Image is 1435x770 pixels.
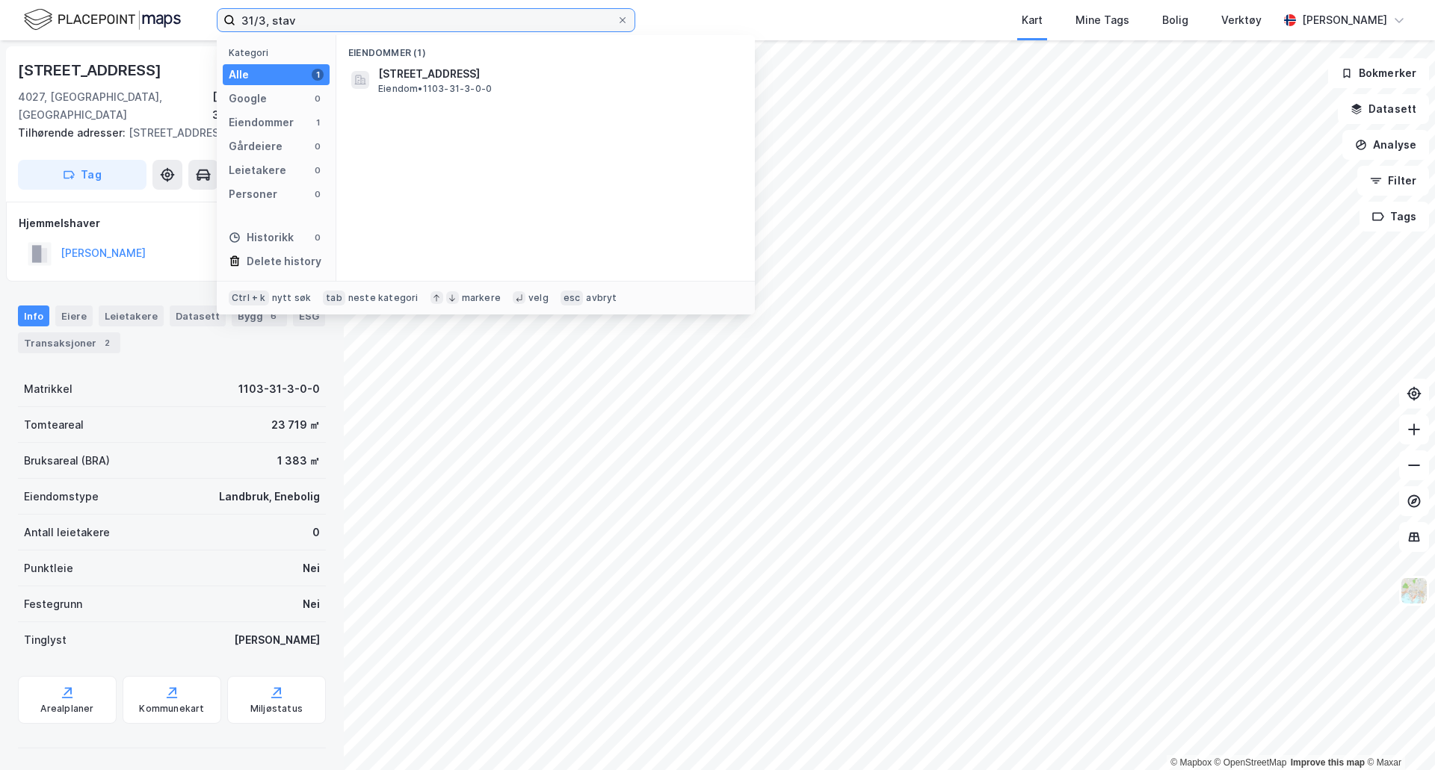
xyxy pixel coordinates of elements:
div: Historikk [229,229,294,246]
div: [PERSON_NAME] [1302,11,1387,29]
div: Datasett [170,305,226,326]
div: 0 [312,232,324,243]
div: Nei [303,595,320,613]
div: Kart [1022,11,1043,29]
div: neste kategori [348,292,419,304]
div: Personer [229,185,277,203]
img: Z [1400,577,1428,605]
div: Festegrunn [24,595,82,613]
div: ESG [293,305,325,326]
div: 0 [312,188,324,200]
div: velg [528,292,549,304]
div: Mine Tags [1076,11,1129,29]
div: Tinglyst [24,631,67,649]
div: Kommunekart [139,703,204,715]
div: 1 383 ㎡ [277,452,320,470]
div: Punktleie [24,559,73,577]
a: OpenStreetMap [1215,757,1287,768]
div: 1 [312,69,324,81]
span: Tilhørende adresser: [18,126,129,139]
button: Bokmerker [1328,58,1429,88]
div: 23 719 ㎡ [271,416,320,434]
div: tab [323,291,345,305]
div: Bygg [232,305,287,326]
div: Matrikkel [24,380,72,398]
input: Søk på adresse, matrikkel, gårdeiere, leietakere eller personer [235,9,617,31]
div: Leietakere [99,305,164,326]
a: Improve this map [1291,757,1365,768]
div: Nei [303,559,320,577]
div: Transaksjoner [18,332,120,353]
img: logo.f888ab2527a4732fd821a326f86c7f29.svg [24,7,181,33]
div: 0 [312,524,320,541]
div: Arealplaner [40,703,93,715]
div: Delete history [247,252,321,270]
div: nytt søk [272,292,312,304]
iframe: Chat Widget [1360,698,1435,770]
div: Antall leietakere [24,524,110,541]
span: Eiendom • 1103-31-3-0-0 [378,83,492,95]
div: 1 [312,117,324,128]
button: Tag [18,160,146,190]
button: Tags [1360,202,1429,232]
div: Miljøstatus [250,703,303,715]
div: esc [561,291,584,305]
button: Analyse [1342,130,1429,160]
a: Mapbox [1170,757,1212,768]
div: Eiendommer (1) [336,35,755,62]
button: Datasett [1338,94,1429,124]
div: markere [462,292,501,304]
div: 0 [312,93,324,105]
button: Filter [1357,166,1429,196]
div: [STREET_ADDRESS] [18,124,314,142]
div: [GEOGRAPHIC_DATA], 31/3 [212,88,326,124]
div: Eiendommer [229,114,294,131]
span: [STREET_ADDRESS] [378,65,737,83]
div: 1103-31-3-0-0 [238,380,320,398]
div: 0 [312,164,324,176]
div: [STREET_ADDRESS] [18,58,164,82]
div: Leietakere [229,161,286,179]
div: Info [18,305,49,326]
div: Kontrollprogram for chat [1360,698,1435,770]
div: Landbruk, Enebolig [219,488,320,506]
div: 6 [266,308,281,323]
div: Alle [229,66,249,84]
div: 0 [312,140,324,152]
div: Eiere [55,305,93,326]
div: Bruksareal (BRA) [24,452,110,470]
div: Tomteareal [24,416,84,434]
div: 4027, [GEOGRAPHIC_DATA], [GEOGRAPHIC_DATA] [18,88,212,124]
div: avbryt [586,292,617,304]
div: Hjemmelshaver [19,214,325,232]
div: Bolig [1162,11,1188,29]
div: Eiendomstype [24,488,99,506]
div: Ctrl + k [229,291,269,305]
div: Verktøy [1221,11,1262,29]
div: 2 [99,335,114,350]
div: [PERSON_NAME] [234,631,320,649]
div: Google [229,90,267,108]
div: Gårdeiere [229,137,283,155]
div: Kategori [229,47,330,58]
